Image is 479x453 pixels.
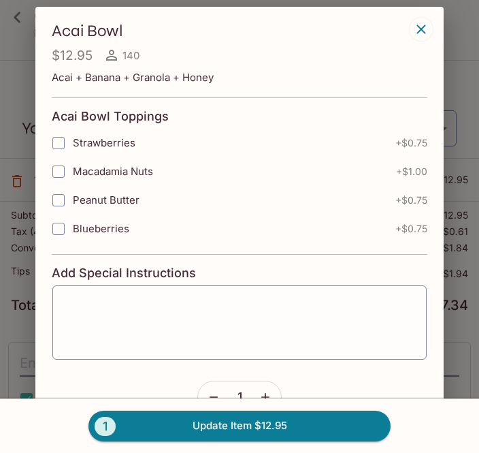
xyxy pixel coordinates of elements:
span: + $0.75 [395,195,427,206]
p: Acai + Banana + Granola + Honey [52,71,427,84]
span: 1 [95,417,116,436]
h3: Acai Bowl [52,20,406,42]
h4: $12.95 [52,47,93,64]
h4: Add Special Instructions [52,266,427,281]
span: + $1.00 [396,166,427,177]
span: 1 [237,390,242,405]
h4: Acai Bowl Toppings [52,109,169,124]
span: + $0.75 [395,138,427,149]
button: 1Update Item $12.95 [88,411,391,441]
span: Strawberries [73,136,135,149]
span: Peanut Butter [73,193,139,206]
span: Blueberries [73,222,129,235]
span: + $0.75 [395,223,427,234]
span: Macadamia Nuts [73,165,153,178]
span: 140 [122,49,139,62]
